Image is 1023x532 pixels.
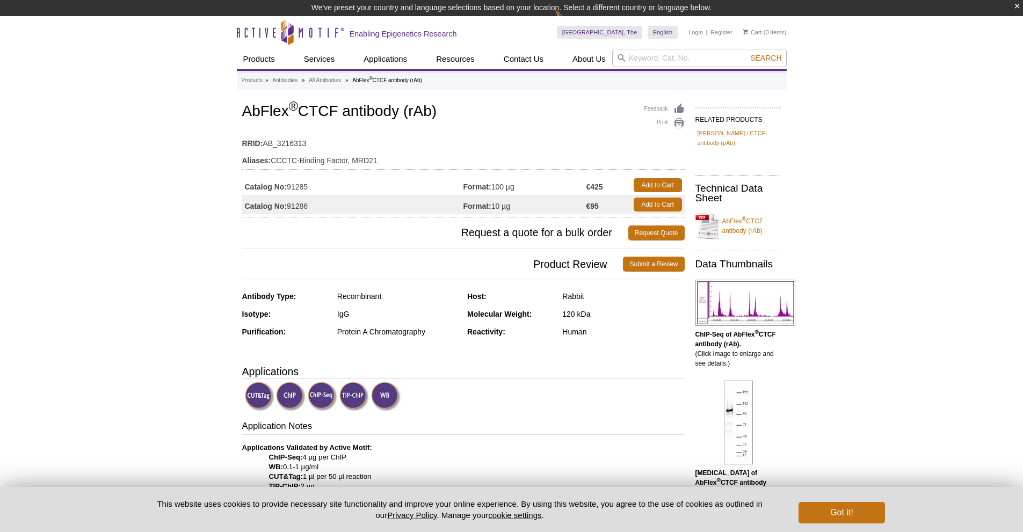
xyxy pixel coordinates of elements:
input: Keyword, Cat. No. [612,49,787,67]
td: 100 µg [463,176,586,195]
img: AbFlex<sup>®</sup> CTCF antibody (rAb) tested by ChIP-Seq. [695,280,795,326]
strong: €425 [586,182,603,192]
img: Change Here [555,8,583,33]
span: Product Review [242,257,623,272]
strong: Catalog No: [245,201,287,211]
p: This website uses cookies to provide necessary site functionality and improve your online experie... [139,498,781,521]
img: ChIP-Seq Validated [308,382,337,411]
strong: Catalog No: [245,182,287,192]
a: Contact Us [497,49,550,69]
a: Add to Cart [634,178,682,192]
strong: Reactivity: [467,327,505,336]
h2: Enabling Epigenetics Research [350,29,457,39]
div: Recombinant [337,291,459,301]
strong: ChIP-Seq: [269,453,303,461]
a: About Us [566,49,612,69]
div: Protein A Chromatography [337,327,459,337]
li: (0 items) [743,26,787,39]
h1: AbFlex CTCF antibody (rAb) [242,103,685,121]
a: Submit a Review [623,257,684,272]
a: Products [242,76,263,85]
td: 91286 [242,195,463,214]
strong: TIP-ChIP: [269,482,301,490]
div: Rabbit [562,291,684,301]
td: AB_3216313 [242,132,685,149]
p: (Click image to enlarge and see details.) [695,468,781,516]
a: Products [237,49,281,69]
img: ChIP Validated [276,382,306,411]
li: » [345,77,349,83]
strong: CUT&Tag: [269,472,303,480]
a: Print [644,118,685,129]
b: [MEDICAL_DATA] of AbFlex CTCF antibody (rAb). [695,469,767,496]
strong: WB: [269,463,283,471]
button: Got it! [799,502,884,523]
a: Applications [357,49,413,69]
img: AbFlex<sup>®</sup> CTCF antibody (rAb) tested by Western blot. [724,381,753,464]
img: Your Cart [743,29,748,34]
p: 4 µg per ChIP 0.1-1 µg/ml 1 µl per 50 µl reaction 2 µg Many chromatin-bound proteins are not solu... [242,443,685,530]
a: AbFlex®CTCF antibody (rAb) [695,210,781,242]
li: » [302,77,305,83]
sup: ® [289,99,298,113]
a: Privacy Policy [387,511,437,520]
td: 91285 [242,176,463,195]
h2: RELATED PRODUCTS [695,107,781,127]
li: » [265,77,269,83]
h2: Technical Data Sheet [695,184,781,203]
div: 120 kDa [562,309,684,319]
strong: Host: [467,292,487,301]
img: TIP-ChIP Validated [339,382,369,411]
img: Western Blot Validated [371,382,401,411]
strong: Molecular Weight: [467,310,532,318]
strong: RRID: [242,139,263,148]
a: All Antibodies [309,76,341,85]
strong: €95 [586,201,598,211]
h3: Applications [242,363,685,380]
a: Cart [743,28,762,36]
sup: ® [754,329,758,335]
p: (Click image to enlarge and see details.) [695,330,781,368]
span: Search [750,54,781,62]
div: Human [562,327,684,337]
sup: ® [717,477,721,483]
strong: Purification: [242,327,286,336]
a: [PERSON_NAME] / CTCFL antibody (pAb) [698,128,779,148]
a: Register [710,28,732,36]
strong: Format: [463,182,491,192]
img: CUT&Tag Validated [245,382,274,411]
sup: ® [742,216,746,222]
strong: Antibody Type: [242,292,296,301]
strong: Format: [463,201,491,211]
a: Add to Cart [634,198,682,212]
li: | [706,26,708,39]
b: ChIP-Seq of AbFlex CTCF antibody (rAb). [695,331,776,348]
td: 10 µg [463,195,586,214]
a: Feedback [644,103,685,115]
a: Antibodies [272,76,298,85]
a: [GEOGRAPHIC_DATA], The [557,26,642,39]
sup: ® [369,76,372,81]
a: English [648,26,678,39]
strong: Isotype: [242,310,271,318]
button: cookie settings [488,511,541,520]
a: Services [298,49,342,69]
h3: Application Notes [242,420,685,435]
button: Search [747,53,785,63]
h2: Data Thumbnails [695,259,781,269]
span: Request a quote for a bulk order [242,225,628,241]
a: Request Quote [628,225,685,241]
strong: Aliases: [242,156,271,165]
a: Login [688,28,703,36]
div: IgG [337,309,459,319]
td: CCCTC-Binding Factor, MRD21 [242,149,685,166]
li: AbFlex CTCF antibody (rAb) [352,77,422,83]
a: Resources [430,49,481,69]
b: Applications Validated by Active Motif: [242,443,372,451]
